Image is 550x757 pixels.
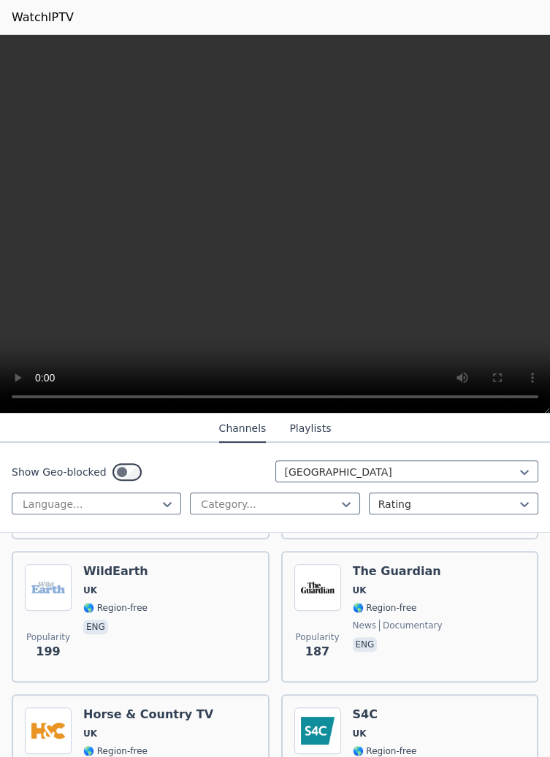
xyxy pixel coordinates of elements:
[294,707,341,754] img: S4C
[353,585,367,596] span: UK
[83,728,97,739] span: UK
[83,745,148,757] span: 🌎 Region-free
[289,415,331,443] button: Playlists
[353,637,378,652] p: eng
[83,707,213,722] h6: Horse & Country TV
[353,564,443,579] h6: The Guardian
[353,707,417,722] h6: S4C
[83,602,148,614] span: 🌎 Region-free
[25,564,72,611] img: WildEarth
[353,745,417,757] span: 🌎 Region-free
[353,728,367,739] span: UK
[83,564,148,579] h6: WildEarth
[294,564,341,611] img: The Guardian
[353,620,376,631] span: news
[12,9,74,26] a: WatchIPTV
[379,620,443,631] span: documentary
[305,643,329,661] span: 187
[83,585,97,596] span: UK
[219,415,267,443] button: Channels
[26,631,70,643] span: Popularity
[12,465,107,479] label: Show Geo-blocked
[353,602,417,614] span: 🌎 Region-free
[83,620,108,634] p: eng
[25,707,72,754] img: Horse & Country TV
[295,631,339,643] span: Popularity
[36,643,60,661] span: 199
